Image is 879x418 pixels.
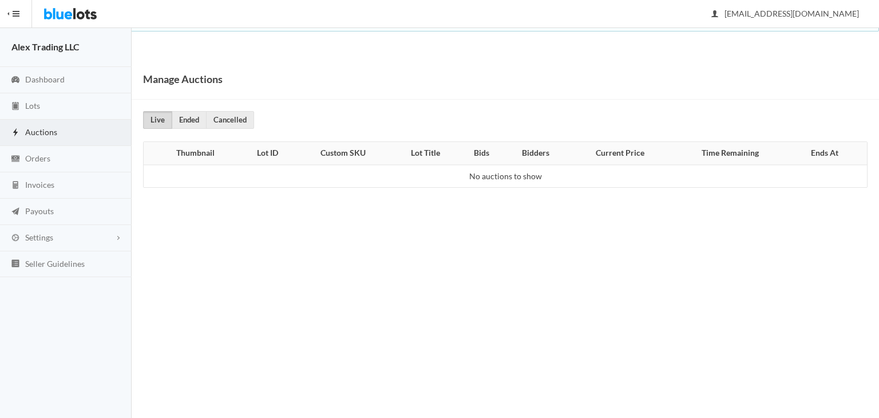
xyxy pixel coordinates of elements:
ion-icon: clipboard [10,101,21,112]
a: Cancelled [206,111,254,129]
a: Ended [172,111,207,129]
span: Seller Guidelines [25,259,85,269]
span: Invoices [25,180,54,190]
th: Bidders [503,142,568,165]
th: Current Price [568,142,671,165]
span: Lots [25,101,40,111]
a: Live [143,111,172,129]
th: Bids [460,142,504,165]
span: Dashboard [25,74,65,84]
strong: Alex Trading LLC [11,41,80,52]
th: Lot ID [240,142,294,165]
th: Lot Title [391,142,460,165]
ion-icon: cog [10,233,21,244]
th: Thumbnail [144,142,240,165]
h1: Manage Auctions [143,70,223,88]
span: Payouts [25,206,54,216]
th: Custom SKU [294,142,391,165]
ion-icon: speedometer [10,75,21,86]
span: Settings [25,232,53,242]
ion-icon: person [709,9,720,20]
th: Ends At [790,142,867,165]
ion-icon: calculator [10,180,21,191]
ion-icon: flash [10,128,21,139]
span: Auctions [25,127,57,137]
td: No auctions to show [144,165,867,188]
span: [EMAIL_ADDRESS][DOMAIN_NAME] [712,9,859,18]
ion-icon: list box [10,259,21,270]
ion-icon: paper plane [10,207,21,218]
ion-icon: cash [10,154,21,165]
th: Time Remaining [671,142,790,165]
span: Orders [25,153,50,163]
